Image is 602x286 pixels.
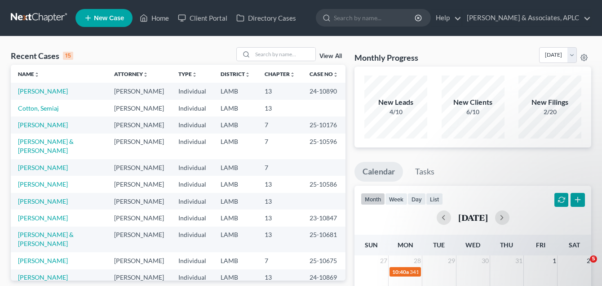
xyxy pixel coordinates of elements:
input: Search by name... [334,9,416,26]
h3: Monthly Progress [354,52,418,63]
button: day [407,193,426,205]
div: New Filings [518,97,581,107]
td: LAMB [213,227,257,252]
td: 7 [257,159,302,176]
a: Districtunfold_more [221,71,250,77]
a: [PERSON_NAME] [18,180,68,188]
td: 13 [257,83,302,99]
td: [PERSON_NAME] [107,116,171,133]
td: [PERSON_NAME] [107,134,171,159]
td: [PERSON_NAME] [107,252,171,269]
a: Home [135,10,173,26]
a: View All [319,53,342,59]
a: Cotton, Semiaj [18,104,59,112]
td: 23-10847 [302,210,345,226]
a: Client Portal [173,10,232,26]
span: 10:40a [392,268,409,275]
a: Calendar [354,162,403,182]
div: 4/10 [364,107,427,116]
td: Individual [171,116,213,133]
iframe: Intercom live chat [571,255,593,277]
div: 2/20 [518,107,581,116]
td: 13 [257,176,302,192]
td: 24-10890 [302,83,345,99]
span: New Case [94,15,124,22]
td: [PERSON_NAME] [107,210,171,226]
td: 13 [257,100,302,116]
button: week [385,193,407,205]
a: Case Nounfold_more [310,71,338,77]
i: unfold_more [245,72,250,77]
a: [PERSON_NAME] [18,164,68,171]
td: 25-10681 [302,227,345,252]
input: Search by name... [252,48,315,61]
td: 25-10675 [302,252,345,269]
td: 25-10586 [302,176,345,192]
td: Individual [171,159,213,176]
td: Individual [171,134,213,159]
i: unfold_more [333,72,338,77]
td: [PERSON_NAME] [107,159,171,176]
a: [PERSON_NAME] & [PERSON_NAME] [18,231,74,247]
button: list [426,193,443,205]
a: Help [431,10,461,26]
a: Tasks [407,162,443,182]
span: Mon [398,241,413,249]
a: [PERSON_NAME] & [PERSON_NAME] [18,138,74,154]
span: 27 [379,255,388,266]
td: 25-10176 [302,116,345,133]
td: LAMB [213,210,257,226]
a: Typeunfold_more [178,71,197,77]
td: 7 [257,116,302,133]
a: Directory Cases [232,10,301,26]
i: unfold_more [34,72,40,77]
td: 13 [257,210,302,226]
span: 5 [590,255,597,263]
div: 15 [63,52,73,60]
span: 28 [413,255,422,266]
td: LAMB [213,159,257,176]
div: New Clients [442,97,505,107]
td: Individual [171,176,213,192]
td: Individual [171,100,213,116]
td: LAMB [213,83,257,99]
div: New Leads [364,97,427,107]
td: [PERSON_NAME] [107,83,171,99]
td: [PERSON_NAME] [107,176,171,192]
a: Attorneyunfold_more [114,71,148,77]
td: 13 [257,227,302,252]
td: Individual [171,210,213,226]
button: month [361,193,385,205]
a: [PERSON_NAME] & Associates, APLC [462,10,591,26]
a: Nameunfold_more [18,71,40,77]
td: 7 [257,252,302,269]
td: LAMB [213,252,257,269]
i: unfold_more [290,72,295,77]
td: LAMB [213,193,257,210]
a: [PERSON_NAME] [18,87,68,95]
td: Individual [171,227,213,252]
div: 6/10 [442,107,505,116]
a: [PERSON_NAME] [18,257,68,264]
td: LAMB [213,116,257,133]
td: LAMB [213,100,257,116]
td: 25-10596 [302,134,345,159]
td: 13 [257,193,302,210]
td: 7 [257,134,302,159]
div: Recent Cases [11,50,73,61]
td: [PERSON_NAME] [107,100,171,116]
span: 341(a) meeting for [PERSON_NAME]. [PERSON_NAME] [410,268,541,275]
td: [PERSON_NAME] [107,227,171,252]
a: [PERSON_NAME] [18,121,68,129]
td: Individual [171,252,213,269]
td: Individual [171,83,213,99]
td: LAMB [213,134,257,159]
span: Sun [365,241,378,249]
a: [PERSON_NAME] [18,197,68,205]
td: LAMB [213,176,257,192]
a: [PERSON_NAME] [18,214,68,222]
td: Individual [171,193,213,210]
i: unfold_more [143,72,148,77]
a: Chapterunfold_more [265,71,295,77]
td: [PERSON_NAME] [107,193,171,210]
